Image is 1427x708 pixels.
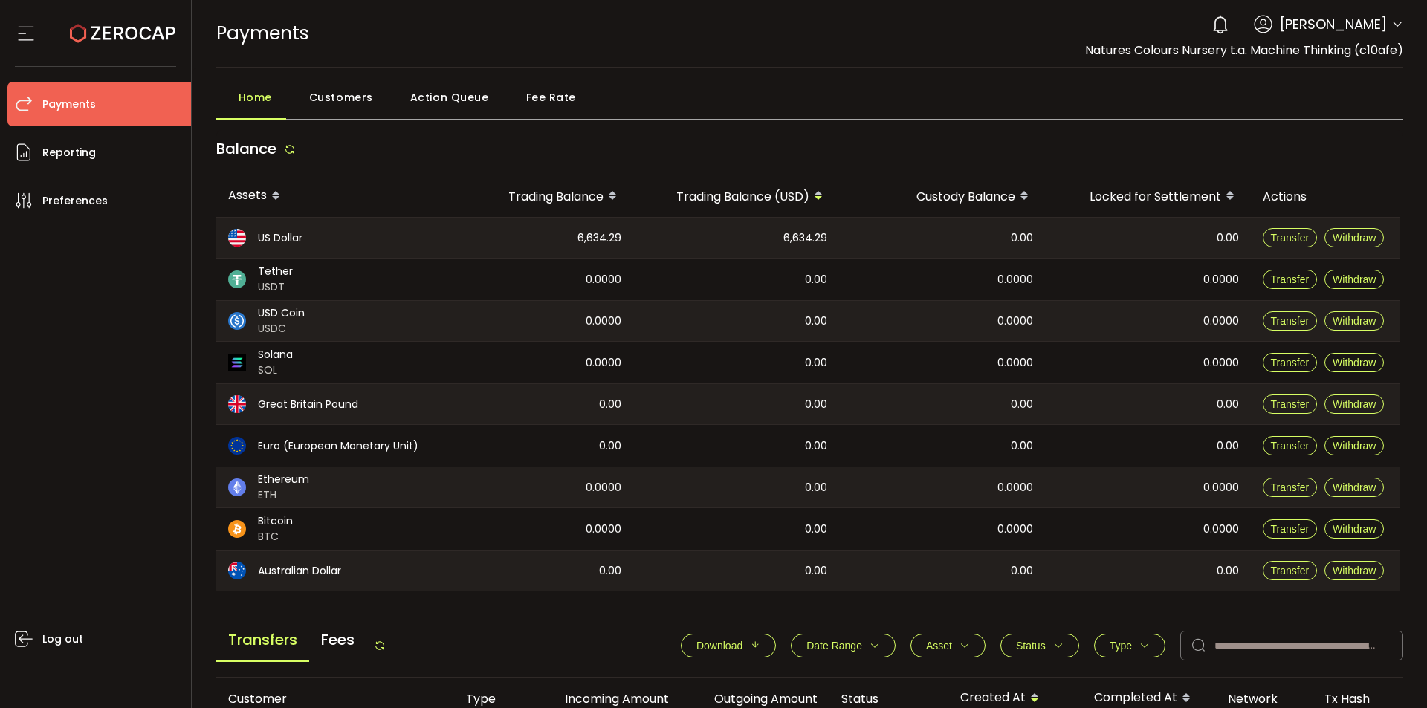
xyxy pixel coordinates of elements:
img: usd_portfolio.svg [228,229,246,247]
span: Download [696,640,742,652]
button: Withdraw [1324,561,1384,580]
span: Fees [309,620,366,660]
div: Network [1216,690,1313,707]
button: Transfer [1263,311,1318,331]
span: 0.0000 [997,354,1033,371]
div: Trading Balance [447,184,633,209]
button: Withdraw [1324,436,1384,455]
span: Withdraw [1333,232,1376,244]
span: BTC [258,529,293,545]
div: Customer [216,690,454,707]
span: 0.0000 [997,479,1033,496]
span: 0.00 [1217,438,1239,455]
button: Withdraw [1324,228,1384,247]
div: Incoming Amount [532,690,681,707]
span: 0.0000 [1203,521,1239,538]
button: Withdraw [1324,270,1384,289]
span: Asset [926,640,952,652]
span: 0.00 [805,562,827,579]
img: aud_portfolio.svg [228,562,246,579]
span: Withdraw [1333,523,1376,535]
button: Type [1094,634,1165,657]
span: Withdraw [1333,565,1376,577]
span: 6,634.29 [577,230,621,247]
span: Type [1110,640,1132,652]
button: Status [1000,634,1079,657]
button: Asset [910,634,986,657]
span: Transfer [1271,481,1310,493]
button: Transfer [1263,478,1318,497]
button: Transfer [1263,519,1318,539]
span: 0.00 [805,396,827,413]
button: Transfer [1263,353,1318,372]
span: 0.0000 [586,354,621,371]
span: 0.0000 [586,271,621,288]
span: 0.0000 [1203,313,1239,330]
div: Status [829,690,948,707]
span: [PERSON_NAME] [1280,14,1387,34]
span: Balance [216,138,276,159]
span: Customers [309,82,373,112]
img: eur_portfolio.svg [228,437,246,455]
span: 0.0000 [586,313,621,330]
button: Transfer [1263,228,1318,247]
span: Withdraw [1333,357,1376,368]
span: 0.00 [805,479,827,496]
button: Transfer [1263,561,1318,580]
span: 0.00 [1011,396,1033,413]
span: 0.00 [805,521,827,538]
span: Payments [42,94,96,115]
button: Withdraw [1324,478,1384,497]
span: 0.0000 [1203,354,1239,371]
span: Action Queue [410,82,489,112]
span: Withdraw [1333,315,1376,327]
button: Date Range [791,634,896,657]
span: 0.00 [599,438,621,455]
span: 0.0000 [586,479,621,496]
span: 0.0000 [997,313,1033,330]
span: Log out [42,629,83,650]
span: 0.00 [1011,230,1033,247]
span: Australian Dollar [258,563,341,579]
span: Home [239,82,272,112]
span: 0.00 [599,396,621,413]
span: Reporting [42,142,96,163]
span: 0.00 [805,354,827,371]
span: Transfer [1271,357,1310,368]
span: 0.00 [1217,230,1239,247]
span: 0.00 [1011,438,1033,455]
span: 0.0000 [1203,271,1239,288]
div: Assets [216,184,447,209]
span: 0.00 [805,271,827,288]
span: 0.0000 [997,521,1033,538]
span: Transfer [1271,565,1310,577]
span: Preferences [42,190,108,212]
span: Transfer [1271,440,1310,452]
span: Natures Colours Nursery t.a. Machine Thinking (c10afe) [1085,42,1403,59]
img: eth_portfolio.svg [228,478,246,496]
div: Actions [1251,188,1400,205]
button: Withdraw [1324,394,1384,414]
img: btc_portfolio.svg [228,520,246,538]
span: 0.00 [1011,562,1033,579]
span: Solana [258,347,293,363]
span: 0.00 [805,313,827,330]
img: usdc_portfolio.svg [228,312,246,330]
button: Withdraw [1324,519,1384,539]
span: USDT [258,279,293,295]
button: Transfer [1263,270,1318,289]
div: Outgoing Amount [681,690,829,707]
span: 0.0000 [997,271,1033,288]
span: 0.00 [1217,396,1239,413]
span: Withdraw [1333,273,1376,285]
div: Type [454,690,532,707]
img: sol_portfolio.png [228,354,246,371]
span: 0.0000 [586,521,621,538]
span: 0.0000 [1203,479,1239,496]
span: 6,634.29 [783,230,827,247]
div: Custody Balance [839,184,1045,209]
span: Fee Rate [526,82,576,112]
button: Withdraw [1324,353,1384,372]
span: Tether [258,264,293,279]
span: Transfer [1271,273,1310,285]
